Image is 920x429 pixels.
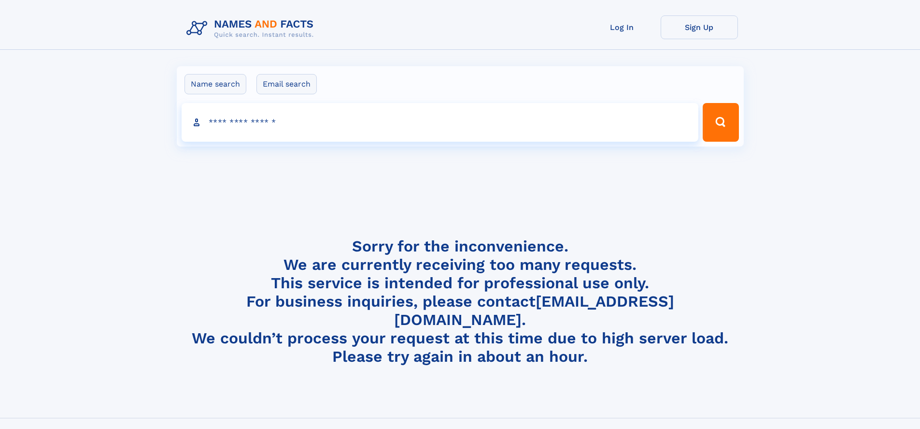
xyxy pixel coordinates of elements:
[256,74,317,94] label: Email search
[183,15,322,42] img: Logo Names and Facts
[583,15,661,39] a: Log In
[661,15,738,39] a: Sign Up
[703,103,738,142] button: Search Button
[183,237,738,366] h4: Sorry for the inconvenience. We are currently receiving too many requests. This service is intend...
[184,74,246,94] label: Name search
[182,103,699,142] input: search input
[394,292,674,329] a: [EMAIL_ADDRESS][DOMAIN_NAME]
